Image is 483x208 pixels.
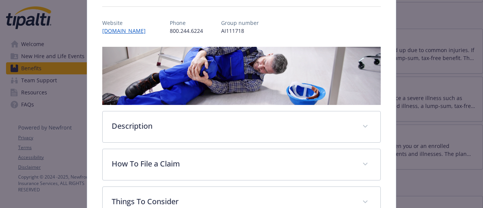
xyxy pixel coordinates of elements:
[103,111,380,142] div: Description
[112,158,353,169] p: How To File a Claim
[221,19,259,27] p: Group number
[112,196,353,207] p: Things To Consider
[102,19,152,27] p: Website
[103,149,380,180] div: How To File a Claim
[170,27,203,35] p: 800.244.6224
[112,120,353,132] p: Description
[170,19,203,27] p: Phone
[102,27,152,34] a: [DOMAIN_NAME]
[102,47,380,105] img: banner
[221,27,259,35] p: AI111718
